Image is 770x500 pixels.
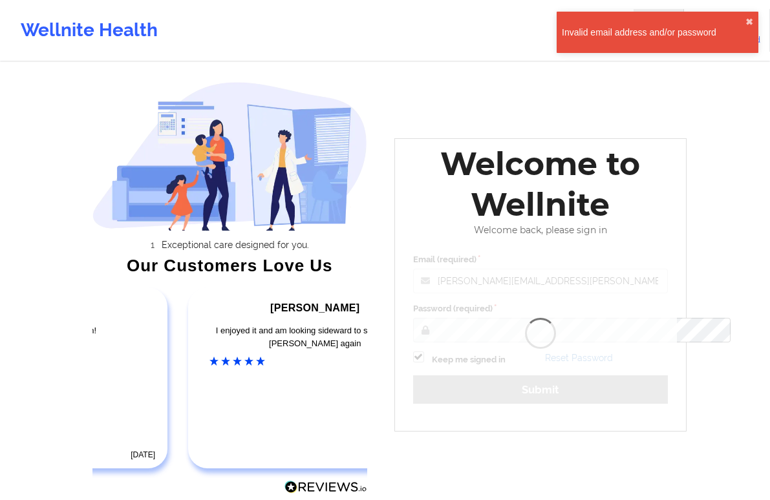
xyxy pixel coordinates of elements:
li: Exceptional care designed for you. [104,240,367,250]
time: [DATE] [131,450,155,459]
div: I enjoyed it and am looking sideward to speaking with [PERSON_NAME] again [209,324,421,350]
img: wellnite-auth-hero_200.c722682e.png [92,81,367,231]
div: Welcome back, please sign in [404,225,678,236]
button: close [745,17,753,27]
img: Reviews.io Logo [284,481,367,494]
div: Welcome to Wellnite [404,143,678,225]
div: Our Customers Love Us [92,259,367,272]
div: Invalid email address and/or password [562,26,745,39]
a: Reviews.io Logo [284,481,367,497]
span: [PERSON_NAME] [270,302,359,313]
